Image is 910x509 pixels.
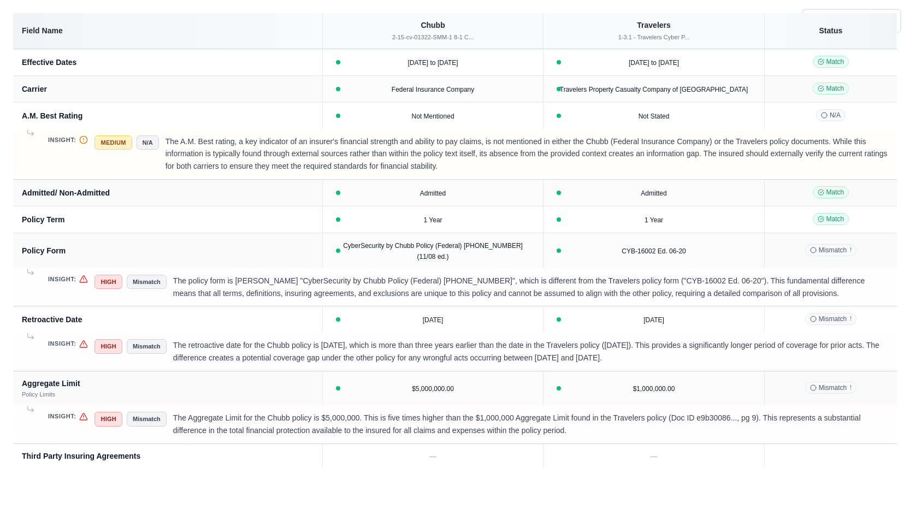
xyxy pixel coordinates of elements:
[94,412,122,427] span: High
[622,247,686,255] span: CYB-16002 Ed. 06-20
[173,412,888,437] p: The Aggregate Limit for the Chubb policy is $5,000,000. This is five times higher than the $1,000...
[850,383,852,392] span: !
[22,314,314,325] div: Retroactive Date
[22,245,314,256] div: Policy Form
[22,378,314,389] div: Aggregate Limit
[13,13,322,49] th: Field Name
[329,20,537,31] div: Chubb
[813,82,849,94] span: Match
[813,213,849,225] span: Match
[94,135,132,150] span: Medium
[137,135,159,150] span: N/A
[48,275,76,284] span: Insight:
[430,453,436,460] span: —
[329,33,537,42] div: 2-15-cv-01322-SMM-1 8-1 C...
[813,186,849,198] span: Match
[22,390,314,399] div: Policy Limits
[127,339,167,354] span: Mismatch
[48,135,76,145] span: Insight:
[48,339,76,348] span: Insight:
[173,275,888,300] p: The policy form is [PERSON_NAME] "CyberSecurity by Chubb Policy (Federal) [PHONE_NUMBER]", which ...
[343,242,523,261] span: CyberSecurity by Chubb Policy (Federal) [PHONE_NUMBER] (11/08 ed.)
[412,385,454,393] span: $5,000,000.00
[550,20,758,31] div: Travelers
[813,56,849,68] span: Match
[423,316,444,324] span: [DATE]
[850,246,852,254] span: !
[560,86,748,93] span: Travelers Property Casualty Company of [GEOGRAPHIC_DATA]
[94,339,122,354] span: High
[639,113,670,120] span: Not Stated
[805,382,856,394] span: Mismatch
[641,190,666,197] span: Admitted
[22,214,314,225] div: Policy Term
[407,59,458,67] span: [DATE] to [DATE]
[424,216,442,224] span: 1 Year
[764,13,897,49] th: Status
[173,339,888,364] p: The retroactive date for the Chubb policy is [DATE], which is more than three years earlier than ...
[392,86,474,93] span: Federal Insurance Company
[645,216,663,224] span: 1 Year
[127,275,167,289] span: Mismatch
[127,412,167,427] span: Mismatch
[94,275,122,289] span: High
[805,313,856,325] span: Mismatch
[805,244,856,256] span: Mismatch
[48,412,76,421] span: Insight:
[850,315,852,323] span: !
[22,187,314,198] div: Admitted/ Non-Admitted
[633,385,675,393] span: $1,000,000.00
[166,135,888,173] p: The A.M. Best rating, a key indicator of an insurer's financial strength and ability to pay claim...
[22,451,314,461] div: Third Party Insuring Agreements
[412,113,454,120] span: Not Mentioned
[643,316,664,324] span: [DATE]
[22,84,314,94] div: Carrier
[22,110,314,121] div: A.M. Best Rating
[420,190,446,197] span: Admitted
[22,57,314,68] div: Effective Dates
[550,33,758,42] div: 1-3.1 - Travelers Cyber P...
[816,109,846,121] span: N/A
[802,9,901,33] button: Minimize Screen
[651,453,657,460] span: —
[629,59,679,67] span: [DATE] to [DATE]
